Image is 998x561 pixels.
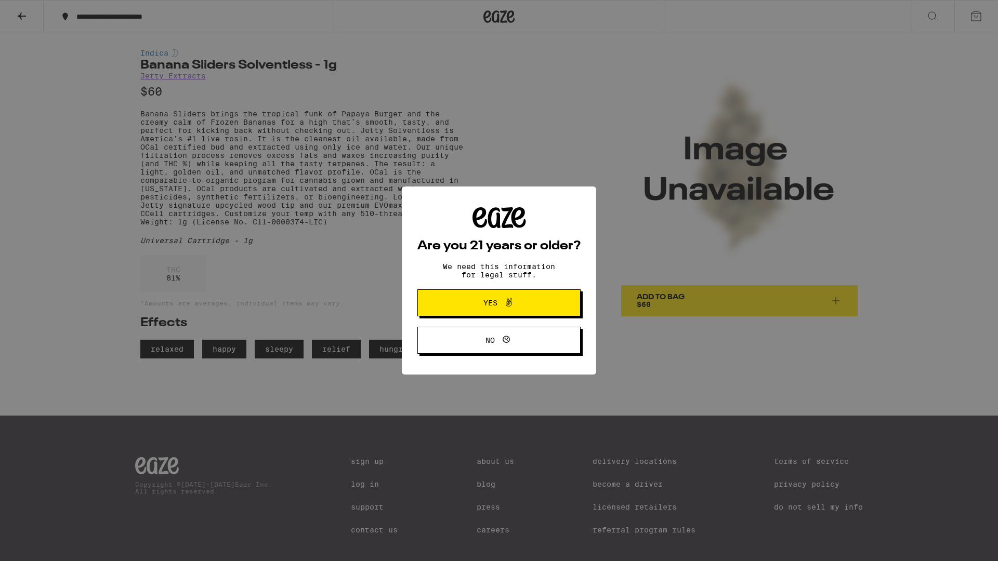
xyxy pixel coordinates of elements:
[483,299,497,306] span: Yes
[417,327,581,354] button: No
[417,240,581,252] h2: Are you 21 years or older?
[933,530,988,556] iframe: Opens a widget where you can find more information
[434,262,564,279] p: We need this information for legal stuff.
[417,289,581,316] button: Yes
[485,337,495,344] span: No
